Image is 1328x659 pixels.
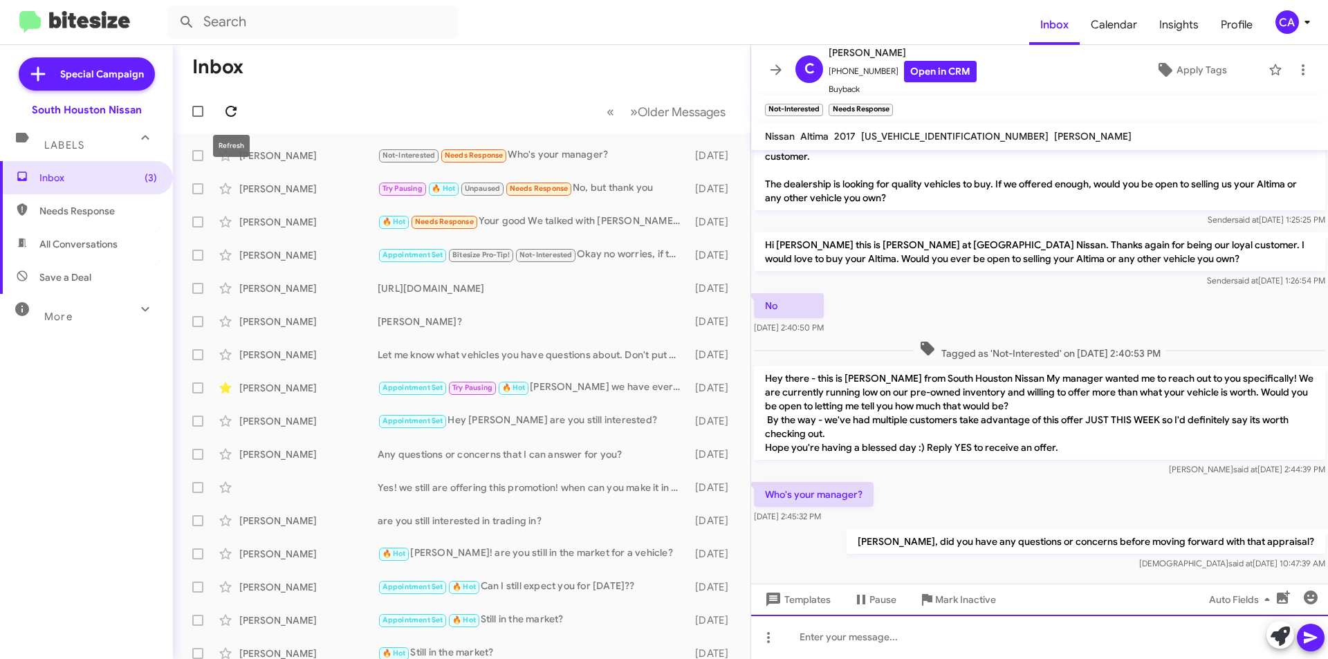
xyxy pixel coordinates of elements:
p: Hi [PERSON_NAME] this is [PERSON_NAME] at [GEOGRAPHIC_DATA] Nissan. Thanks again for being our lo... [754,232,1325,271]
a: Profile [1210,5,1264,45]
span: 🔥 Hot [382,549,406,558]
span: [PERSON_NAME] [DATE] 2:44:39 PM [1169,464,1325,474]
span: Sender [DATE] 1:26:54 PM [1207,275,1325,286]
span: Templates [762,587,831,612]
span: [PERSON_NAME] [1054,130,1132,142]
div: [DATE] [688,547,739,561]
div: Refresh [213,135,250,157]
div: [PERSON_NAME] [239,381,378,395]
div: [PERSON_NAME] [239,149,378,163]
span: 2017 [834,130,856,142]
div: Yes! we still are offering this promotion! when can you make it in with a proof of income, reside... [378,481,688,494]
a: Calendar [1080,5,1148,45]
span: said at [1234,275,1258,286]
div: [DATE] [688,182,739,196]
div: [DATE] [688,514,739,528]
span: 🔥 Hot [452,615,476,624]
button: Templates [751,587,842,612]
div: [DATE] [688,215,739,229]
a: Special Campaign [19,57,155,91]
button: Auto Fields [1198,587,1286,612]
div: [PERSON_NAME] we have everything ready to go for you to sign is there a concern holding you back? [378,380,688,396]
span: [PERSON_NAME] [829,44,977,61]
div: [PERSON_NAME] [239,414,378,428]
span: Appointment Set [382,416,443,425]
div: Okay no worries, if there are any changes on your end and on our end as well - please do reach ba... [378,247,688,263]
div: [PERSON_NAME] [239,182,378,196]
div: [PERSON_NAME] [239,248,378,262]
span: Pause [869,587,896,612]
div: [DATE] [688,481,739,494]
span: [US_VEHICLE_IDENTIFICATION_NUMBER] [861,130,1049,142]
span: Needs Response [415,217,474,226]
div: Who's your manager? [378,147,688,163]
div: South Houston Nissan [32,103,142,117]
span: All Conversations [39,237,118,251]
div: Can I still expect you for [DATE]?? [378,579,688,595]
span: 🔥 Hot [382,649,406,658]
p: Who's your manager? [754,482,874,507]
span: 🔥 Hot [452,582,476,591]
span: Bitesize Pro-Tip! [452,250,510,259]
span: Needs Response [39,204,157,218]
small: Needs Response [829,104,892,116]
span: Appointment Set [382,582,443,591]
div: [PERSON_NAME] [239,613,378,627]
div: [PERSON_NAME] [239,580,378,594]
div: [URL][DOMAIN_NAME] [378,281,688,295]
span: Appointment Set [382,615,443,624]
span: Not-Interested [382,151,436,160]
div: [PERSON_NAME] [239,215,378,229]
div: CA [1275,10,1299,34]
span: (3) [145,171,157,185]
span: Appointment Set [382,383,443,392]
div: [PERSON_NAME] [239,315,378,328]
span: Special Campaign [60,67,144,81]
div: Your good We talked with [PERSON_NAME] and they told us they would give us maybe 9000 for the car... [378,214,688,230]
div: [PERSON_NAME] [239,547,378,561]
span: said at [1228,558,1253,568]
span: Needs Response [510,184,569,193]
span: 🔥 Hot [382,217,406,226]
span: [DEMOGRAPHIC_DATA] [DATE] 10:47:39 AM [1139,558,1325,568]
span: Mark Inactive [935,587,996,612]
nav: Page navigation example [599,98,734,126]
span: Inbox [39,171,157,185]
div: [DATE] [688,315,739,328]
div: [PERSON_NAME] [239,281,378,295]
span: Apply Tags [1177,57,1227,82]
div: Any questions or concerns that I can answer for you? [378,447,688,461]
span: Not-Interested [519,250,573,259]
span: Nissan [765,130,795,142]
div: [DATE] [688,348,739,362]
button: Pause [842,587,907,612]
a: Insights [1148,5,1210,45]
span: Appointment Set [382,250,443,259]
span: Auto Fields [1209,587,1275,612]
span: 🔥 Hot [502,383,526,392]
div: [DATE] [688,447,739,461]
div: [DATE] [688,381,739,395]
div: are you still interested in trading in? [378,514,688,528]
div: Hey [PERSON_NAME] are you still interested? [378,413,688,429]
a: Inbox [1029,5,1080,45]
p: No [754,293,824,318]
span: 🔥 Hot [432,184,455,193]
div: [PERSON_NAME]! are you still in the market for a vehicle? [378,546,688,561]
span: [DATE] 2:45:32 PM [754,511,821,521]
button: CA [1264,10,1313,34]
span: Try Pausing [452,383,492,392]
span: C [804,58,815,80]
p: Hey there - this is [PERSON_NAME] from South Houston Nissan My manager wanted me to reach out to ... [754,366,1325,460]
div: [DATE] [688,414,739,428]
span: Buyback [829,82,977,96]
h1: Inbox [192,56,243,78]
span: said at [1235,214,1259,225]
button: Previous [598,98,622,126]
span: » [630,103,638,120]
button: Apply Tags [1120,57,1262,82]
span: Tagged as 'Not-Interested' on [DATE] 2:40:53 PM [914,340,1166,360]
